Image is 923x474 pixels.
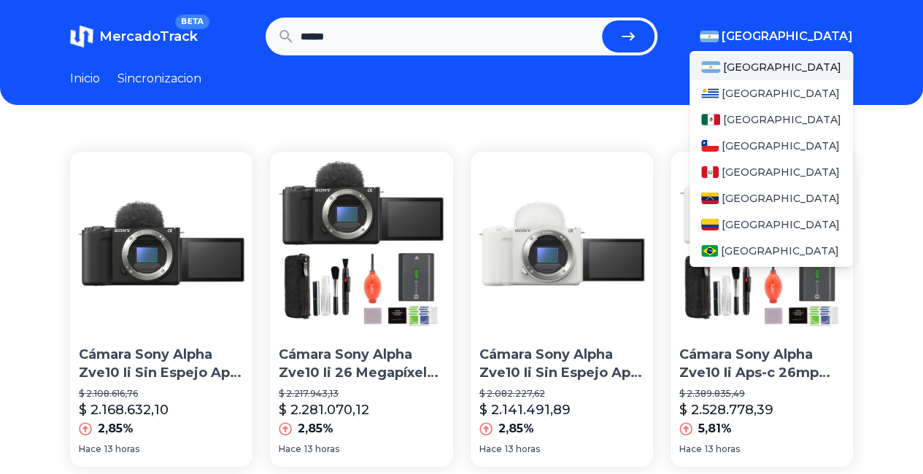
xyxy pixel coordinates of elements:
[701,245,718,257] img: Brasil
[690,133,853,159] a: Chile[GEOGRAPHIC_DATA]
[79,443,101,455] span: Hace
[722,139,840,153] span: [GEOGRAPHIC_DATA]
[690,185,853,211] a: Venezuela[GEOGRAPHIC_DATA]
[722,217,840,232] span: [GEOGRAPHIC_DATA]
[701,219,719,230] img: Colombia
[698,420,732,438] p: 5,81%
[70,25,93,48] img: MercadoTrack
[270,152,452,467] a: Cámara Sony Alpha Zve10 Ii 26 Megapíxeles Aps-c 4k60p UhdCámara Sony Alpha Zve10 Ii 26 Megapíxele...
[79,400,169,420] p: $ 2.168.632,10
[671,152,853,467] a: Cámara Sony Alpha Zve10 Ii Aps-c 26mp 4k60p BlancaCámara Sony Alpha Zve10 Ii Aps-c 26mp 4k60p Bla...
[679,400,773,420] p: $ 2.528.778,39
[679,388,844,400] p: $ 2.389.835,49
[104,443,139,455] span: 13 horas
[479,400,571,420] p: $ 2.141.491,89
[505,443,540,455] span: 13 horas
[701,193,719,204] img: Venezuela
[671,152,853,334] img: Cámara Sony Alpha Zve10 Ii Aps-c 26mp 4k60p Blanca
[298,420,333,438] p: 2,85%
[79,388,244,400] p: $ 2.108.616,76
[690,211,853,238] a: Colombia[GEOGRAPHIC_DATA]
[70,70,100,88] a: Inicio
[270,152,452,334] img: Cámara Sony Alpha Zve10 Ii 26 Megapíxeles Aps-c 4k60p Uhd
[479,346,644,382] p: Cámara Sony Alpha Zve10 Ii Sin Espejo Aps-c 26mp
[279,346,444,382] p: Cámara Sony Alpha Zve10 Ii 26 Megapíxeles Aps-c 4k60p Uhd
[279,388,444,400] p: $ 2.217.943,13
[175,15,209,29] span: BETA
[701,88,719,99] img: Uruguay
[679,443,702,455] span: Hace
[705,443,740,455] span: 13 horas
[700,28,853,45] button: [GEOGRAPHIC_DATA]
[690,238,853,264] a: Brasil[GEOGRAPHIC_DATA]
[479,443,502,455] span: Hace
[701,140,719,152] img: Chile
[690,106,853,133] a: Mexico[GEOGRAPHIC_DATA]
[690,159,853,185] a: Peru[GEOGRAPHIC_DATA]
[721,244,839,258] span: [GEOGRAPHIC_DATA]
[690,54,853,80] a: Argentina[GEOGRAPHIC_DATA]
[471,152,653,467] a: Cámara Sony Alpha Zve10 Ii Sin Espejo Aps-c 26mpCámara Sony Alpha Zve10 Ii Sin Espejo Aps-c 26mp$...
[70,25,198,48] a: MercadoTrackBETA
[701,61,720,73] img: Argentina
[117,70,201,88] a: Sincronizacion
[279,443,301,455] span: Hace
[690,80,853,106] a: Uruguay[GEOGRAPHIC_DATA]
[479,388,644,400] p: $ 2.082.227,62
[722,86,840,101] span: [GEOGRAPHIC_DATA]
[701,166,719,178] img: Peru
[701,114,720,125] img: Mexico
[70,152,252,334] img: Cámara Sony Alpha Zve10 Ii Sin Espejo Aps-c 26mp
[99,28,198,44] span: MercadoTrack
[723,60,841,74] span: [GEOGRAPHIC_DATA]
[700,31,719,42] img: Argentina
[279,400,369,420] p: $ 2.281.070,12
[722,165,840,179] span: [GEOGRAPHIC_DATA]
[79,346,244,382] p: Cámara Sony Alpha Zve10 Ii Sin Espejo Aps-c 26mp
[98,420,134,438] p: 2,85%
[722,191,840,206] span: [GEOGRAPHIC_DATA]
[471,152,653,334] img: Cámara Sony Alpha Zve10 Ii Sin Espejo Aps-c 26mp
[70,152,252,467] a: Cámara Sony Alpha Zve10 Ii Sin Espejo Aps-c 26mpCámara Sony Alpha Zve10 Ii Sin Espejo Aps-c 26mp$...
[722,28,853,45] span: [GEOGRAPHIC_DATA]
[723,112,841,127] span: [GEOGRAPHIC_DATA]
[679,346,844,382] p: Cámara Sony Alpha Zve10 Ii Aps-c 26mp 4k60p Blanca
[498,420,534,438] p: 2,85%
[304,443,339,455] span: 13 horas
